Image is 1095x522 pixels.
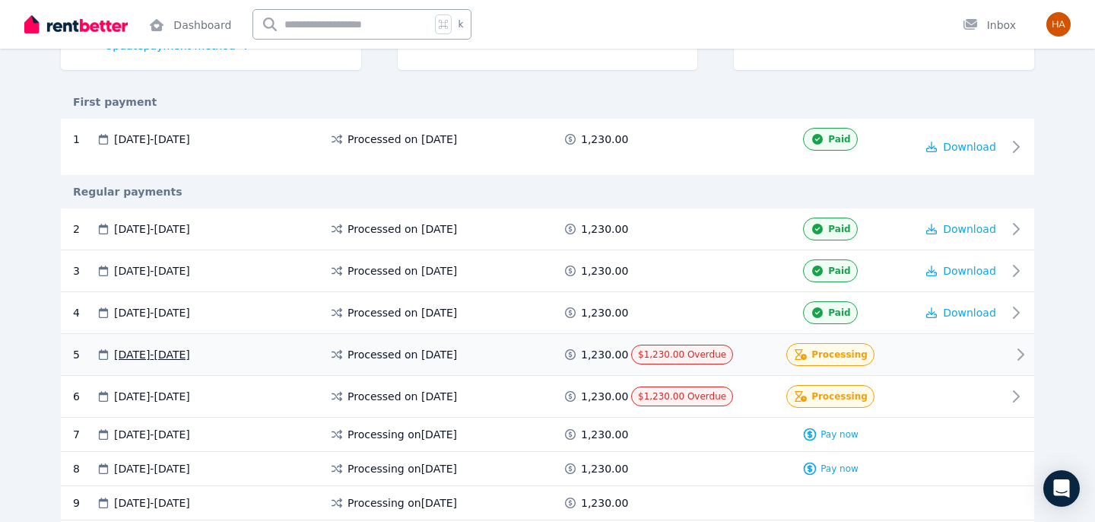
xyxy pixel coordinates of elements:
span: 1,230.00 [581,461,628,476]
span: Processed on [DATE] [348,263,457,279]
span: [DATE] - [DATE] [114,495,190,511]
div: 3 [73,259,96,282]
span: Processed on [DATE] [348,347,457,362]
span: Pay now [820,428,859,441]
span: k [458,18,463,30]
div: Regular payments [61,184,1034,199]
span: Download [943,223,996,235]
span: Processing on [DATE] [348,461,457,476]
span: Pay now [820,463,859,475]
span: [DATE] - [DATE] [114,427,190,442]
button: Download [926,139,996,154]
div: Inbox [963,18,1016,33]
span: 1,230.00 [581,221,628,237]
span: 1,230.00 [581,132,628,147]
span: [DATE] - [DATE] [114,305,190,320]
div: 9 [73,495,96,511]
div: 8 [73,461,96,476]
span: [DATE] - [DATE] [114,389,190,404]
img: RentBetter [24,13,128,36]
div: 7 [73,427,96,442]
div: 6 [73,385,96,408]
span: 1,230.00 [581,389,628,404]
span: [DATE] - [DATE] [114,221,190,237]
span: 1,230.00 [581,427,628,442]
span: 1,230.00 [581,263,628,279]
span: Processed on [DATE] [348,389,457,404]
span: Download [943,141,996,153]
img: Hamish Deo [1046,12,1071,37]
button: Download [926,305,996,320]
span: $1,230.00 Overdue [638,391,726,402]
span: [DATE] - [DATE] [114,347,190,362]
span: Paid [828,265,850,277]
div: 1 [73,132,96,147]
span: [DATE] - [DATE] [114,132,190,147]
span: Paid [828,223,850,235]
span: Download [943,307,996,319]
span: Processing [811,349,868,361]
span: Processed on [DATE] [348,132,457,147]
span: 1,230.00 [581,347,628,362]
span: $1,230.00 Overdue [638,349,726,360]
div: 2 [73,218,96,240]
span: [DATE] - [DATE] [114,461,190,476]
button: Download [926,263,996,279]
span: Processing [811,390,868,403]
span: Download [943,265,996,277]
span: [DATE] - [DATE] [114,263,190,279]
span: Processing on [DATE] [348,427,457,442]
div: First payment [61,94,1034,110]
span: Processed on [DATE] [348,221,457,237]
span: Paid [828,133,850,145]
div: 5 [73,343,96,366]
span: 1,230.00 [581,495,628,511]
div: 4 [73,301,96,324]
span: Paid [828,307,850,319]
div: Open Intercom Messenger [1043,470,1080,507]
span: 1,230.00 [581,305,628,320]
button: Download [926,221,996,237]
span: Processing on [DATE] [348,495,457,511]
span: Processed on [DATE] [348,305,457,320]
